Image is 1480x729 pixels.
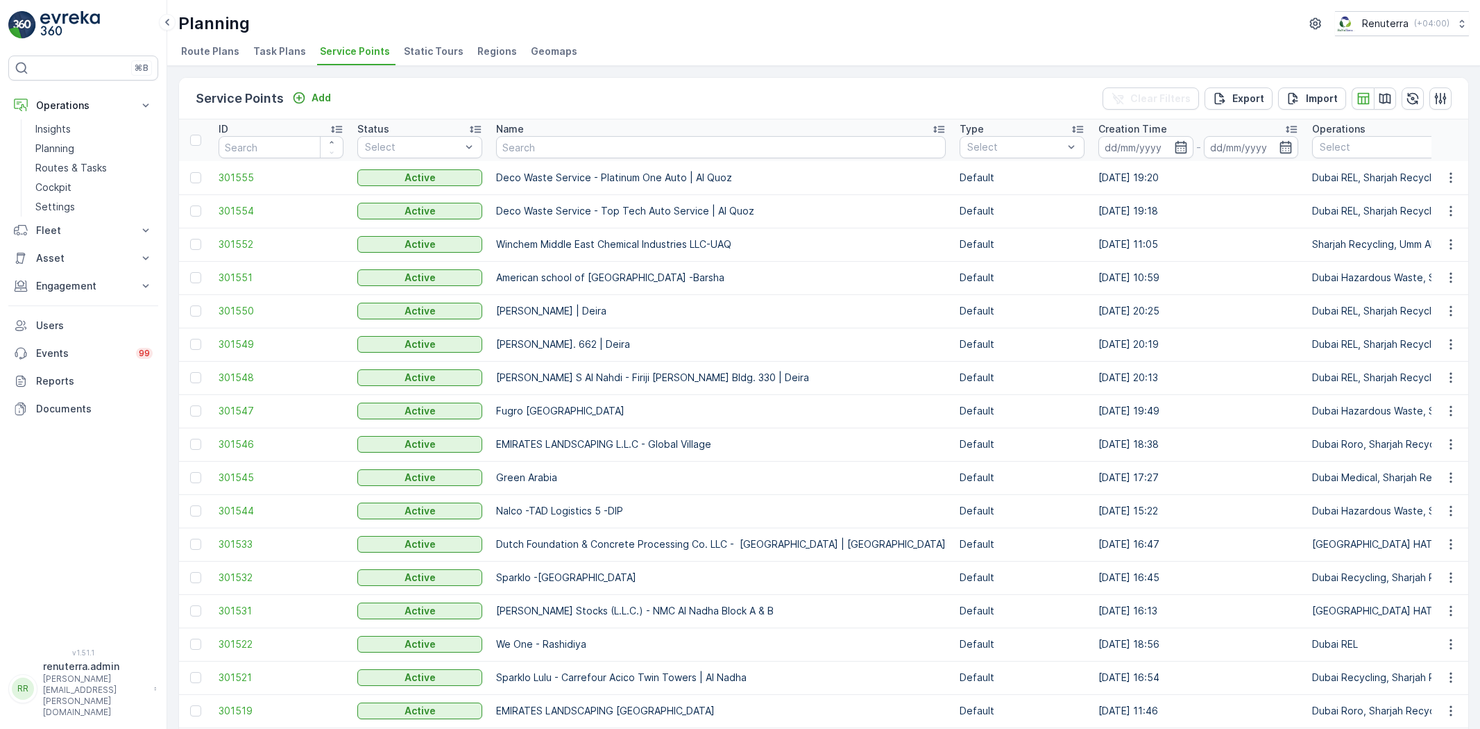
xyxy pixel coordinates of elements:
span: 301519 [219,704,343,718]
a: Documents [8,395,158,423]
button: Import [1278,87,1346,110]
p: Name [496,122,524,136]
span: v 1.51.1 [8,648,158,657]
p: Deco Waste Service - Top Tech Auto Service | Al Quoz [496,204,946,218]
p: Default [960,504,1085,518]
a: 301545 [219,471,343,485]
div: Toggle Row Selected [190,439,201,450]
p: Default [960,437,1085,451]
p: Documents [36,402,153,416]
button: Export [1205,87,1273,110]
td: [DATE] 20:19 [1091,328,1305,361]
button: Active [357,569,482,586]
div: Toggle Row Selected [190,639,201,650]
td: [DATE] 19:49 [1091,394,1305,428]
p: Asset [36,251,130,265]
p: Planning [178,12,250,35]
p: Active [405,471,436,485]
img: logo [8,11,36,39]
p: ( +04:00 ) [1414,18,1449,29]
img: Screenshot_2024-07-26_at_13.33.01.png [1335,16,1356,31]
a: 301547 [219,404,343,418]
td: [DATE] 15:22 [1091,494,1305,528]
p: Winchem Middle East Chemical Industries LLC-UAQ [496,237,946,251]
p: Insights [35,122,71,136]
button: Active [357,703,482,719]
a: 301522 [219,637,343,651]
p: Active [405,404,436,418]
span: Service Points [320,44,390,58]
p: Active [405,671,436,685]
td: [DATE] 18:38 [1091,428,1305,461]
a: 301544 [219,504,343,518]
p: Default [960,271,1085,285]
a: 301532 [219,571,343,585]
p: We One - Rashidiya [496,637,946,651]
p: Reports [36,374,153,388]
a: 301533 [219,537,343,551]
button: Active [357,169,482,186]
td: [DATE] 20:25 [1091,294,1305,328]
button: Fleet [8,217,158,244]
p: [PERSON_NAME] Stocks (L.L.C.) - NMC Al Nadha Block A & B [496,604,946,618]
a: 301555 [219,171,343,185]
div: Toggle Row Selected [190,206,201,217]
button: Active [357,669,482,686]
p: ⌘B [135,62,148,74]
p: Fugro [GEOGRAPHIC_DATA] [496,404,946,418]
p: Active [405,337,436,351]
button: Active [357,303,482,319]
p: [PERSON_NAME] | Deira [496,304,946,318]
a: Cockpit [30,178,158,197]
span: Route Plans [181,44,239,58]
p: Operations [36,99,130,112]
button: Add [287,90,337,106]
a: 301546 [219,437,343,451]
span: 301552 [219,237,343,251]
button: Active [357,469,482,486]
p: Default [960,704,1085,718]
p: Active [405,504,436,518]
p: [PERSON_NAME][EMAIL_ADDRESS][PERSON_NAME][DOMAIN_NAME] [43,673,147,718]
p: Service Points [196,89,284,108]
div: Toggle Row Selected [190,305,201,317]
div: RR [12,678,34,700]
p: [PERSON_NAME]. 662 | Deira [496,337,946,351]
button: Operations [8,92,158,119]
p: Sparklo Lulu - Carrefour Acico Twin Towers | Al Nadha [496,671,946,685]
td: [DATE] 19:20 [1091,161,1305,194]
button: Active [357,403,482,419]
button: Active [357,536,482,553]
p: Default [960,471,1085,485]
p: American school of [GEOGRAPHIC_DATA] -Barsha [496,271,946,285]
button: Asset [8,244,158,272]
div: Toggle Row Selected [190,672,201,683]
p: Dutch Foundation & Concrete Processing Co. LLC - [GEOGRAPHIC_DATA] | [GEOGRAPHIC_DATA] [496,537,946,551]
a: Users [8,312,158,340]
td: [DATE] 20:13 [1091,361,1305,394]
td: [DATE] 16:45 [1091,561,1305,594]
p: Default [960,171,1085,185]
td: [DATE] 18:56 [1091,628,1305,661]
p: Creation Time [1098,122,1167,136]
p: Active [405,604,436,618]
div: Toggle Row Selected [190,405,201,417]
a: 301550 [219,304,343,318]
p: Renuterra [1362,17,1409,31]
div: Toggle Row Selected [190,372,201,383]
a: 301551 [219,271,343,285]
span: Geomaps [531,44,577,58]
a: 301554 [219,204,343,218]
p: Green Arabia [496,471,946,485]
input: Search [219,136,343,158]
p: Default [960,604,1085,618]
div: Toggle Row Selected [190,605,201,617]
p: Active [405,171,436,185]
span: Static Tours [404,44,463,58]
span: 301548 [219,371,343,385]
td: [DATE] 16:13 [1091,594,1305,628]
